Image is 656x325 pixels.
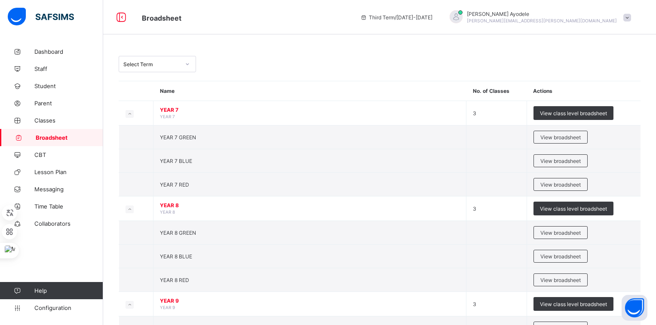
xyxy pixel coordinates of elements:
span: Broadsheet [142,14,181,22]
span: 3 [473,205,476,212]
span: session/term information [360,14,432,21]
span: View broadsheet [540,158,581,164]
span: View broadsheet [540,253,581,260]
a: View broadsheet [533,178,588,184]
span: Configuration [34,304,103,311]
span: Messaging [34,186,103,193]
th: No. of Classes [466,81,527,101]
span: YEAR 7 GREEN [160,134,196,141]
a: View broadsheet [533,250,588,256]
span: Parent [34,100,103,107]
img: safsims [8,8,74,26]
span: View class level broadsheet [540,301,607,307]
span: Student [34,83,103,89]
span: YEAR 7 RED [160,181,189,188]
th: Name [153,81,466,101]
a: View broadsheet [533,226,588,233]
span: YEAR 7 BLUE [160,158,192,164]
span: Collaborators [34,220,103,227]
th: Actions [527,81,641,101]
span: View broadsheet [540,134,581,141]
div: Select Term [123,61,180,67]
span: YEAR 8 [160,209,175,215]
span: View broadsheet [540,181,581,188]
span: YEAR 8 BLUE [160,253,192,260]
a: View broadsheet [533,273,588,280]
span: YEAR 9 [160,305,175,310]
a: View class level broadsheet [533,202,613,208]
span: CBT [34,151,103,158]
span: Dashboard [34,48,103,55]
span: YEAR 7 [160,114,175,119]
a: View broadsheet [533,154,588,161]
span: View class level broadsheet [540,110,607,117]
span: Broadsheet [36,134,103,141]
span: YEAR 8 [160,202,460,208]
span: Help [34,287,103,294]
span: Lesson Plan [34,169,103,175]
span: View class level broadsheet [540,205,607,212]
button: Open asap [622,295,647,321]
span: View broadsheet [540,230,581,236]
span: [PERSON_NAME] Ayodele [467,11,617,17]
span: YEAR 8 RED [160,277,189,283]
a: View class level broadsheet [533,297,613,304]
span: Time Table [34,203,103,210]
span: 3 [473,110,476,117]
span: 3 [473,301,476,307]
span: YEAR 7 [160,107,460,113]
div: SolomonAyodele [441,10,635,25]
span: [PERSON_NAME][EMAIL_ADDRESS][PERSON_NAME][DOMAIN_NAME] [467,18,617,23]
span: Classes [34,117,103,124]
span: YEAR 8 GREEN [160,230,196,236]
a: View broadsheet [533,131,588,137]
span: YEAR 9 [160,297,460,304]
a: View class level broadsheet [533,106,613,113]
span: View broadsheet [540,277,581,283]
span: Staff [34,65,103,72]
